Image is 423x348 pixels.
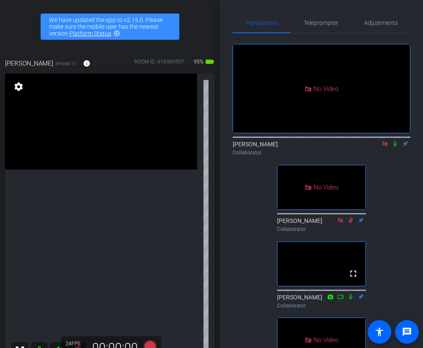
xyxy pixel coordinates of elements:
[277,302,366,310] div: Collaborator
[246,20,278,26] span: Participants
[66,340,87,347] div: 24
[364,20,398,26] span: Adjustments
[135,58,184,70] div: ROOM ID: 816909597
[313,336,338,344] span: No Video
[233,140,410,156] div: [PERSON_NAME]
[313,184,338,191] span: No Video
[192,55,205,69] span: 95%
[402,327,412,337] mat-icon: message
[41,14,179,40] div: We have updated the app to v2.15.0. Please make sure the mobile user has the newest version.
[277,293,366,310] div: [PERSON_NAME]
[13,82,25,92] mat-icon: settings
[113,30,120,37] mat-icon: highlight_off
[55,60,77,67] span: iPhone 11
[69,30,111,37] a: Platform Status
[205,57,215,67] mat-icon: battery_std
[348,269,358,279] mat-icon: fullscreen
[374,327,385,337] mat-icon: accessibility
[304,20,338,26] span: Teleprompter
[83,60,91,67] mat-icon: info
[277,225,366,233] div: Collaborator
[313,85,338,92] span: No Video
[5,59,53,68] span: [PERSON_NAME]
[71,341,80,347] span: FPS
[277,216,366,233] div: [PERSON_NAME]
[233,149,410,156] div: Collaborator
